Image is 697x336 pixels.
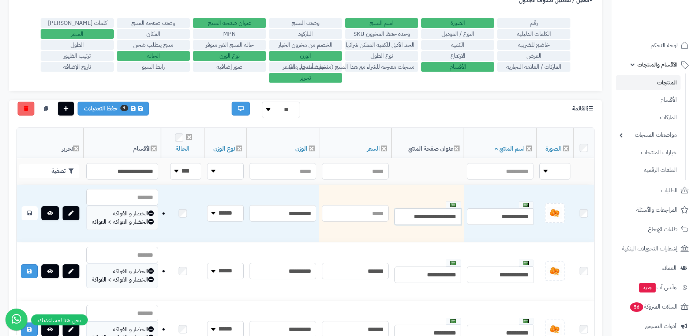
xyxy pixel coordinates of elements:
h3: القائمة [572,105,595,112]
a: مواصفات المنتجات [616,127,681,143]
div: الخضار و الفواكه [90,325,154,334]
label: كلمات [PERSON_NAME] [41,18,114,28]
img: العربية [523,203,529,207]
span: المراجعات والأسئلة [636,205,678,215]
label: الماركات / العلامة التجارية [497,62,570,72]
label: الارتفاع [421,51,494,61]
a: إشعارات التحويلات البنكية [616,240,693,257]
a: الماركات [616,110,681,125]
a: وآتس آبجديد [616,279,693,296]
img: العربية [523,261,529,265]
span: الطلبات [661,185,678,196]
a: السلات المتروكة56 [616,298,693,316]
a: حفظ التعديلات [78,102,149,116]
span: العملاء [662,263,677,273]
a: طلبات الإرجاع [616,220,693,238]
span: 1 [120,105,128,111]
label: خاضع للضريبة [497,40,570,50]
label: اسم المنتج [345,18,418,28]
label: العرض [497,51,570,61]
a: الأقسام [616,92,681,108]
span: إشعارات التحويلات البنكية [622,243,678,254]
div: الخضار و الفواكه [90,209,154,218]
img: العربية [450,203,456,207]
a: نوع الوزن [213,144,235,153]
th: عنوان صفحة المنتج [391,128,464,158]
label: صور إضافية [193,62,266,72]
label: منتجات مقترحة للشراء مع هذا المنتج (منتجات تُشترى معًا) [345,62,418,72]
a: الطلبات [616,182,693,199]
th: تحرير [17,128,83,158]
label: الباركود [269,29,342,39]
label: عنوان صفحة المنتج [193,18,266,28]
th: الأقسام [83,128,161,158]
label: وصف صفحة المنتج [117,18,190,28]
a: خيارات المنتجات [616,145,681,161]
label: حالة المنتج الغير متوفر [193,40,266,50]
label: نوع الطول [345,51,418,61]
label: رابط السيو [117,62,190,72]
label: ترتيب الظهور [41,51,114,61]
a: أدوات التسويق [616,317,693,335]
label: وحده حفظ المخزون SKU [345,29,418,39]
label: السعر [41,29,114,39]
label: الحالة [117,51,190,61]
span: لوحة التحكم [651,40,678,50]
label: منتج يتطلب شحن [117,40,190,50]
span: 56 [630,302,643,312]
div: الخضار و الفواكه [90,267,154,276]
label: تحرير [269,73,342,83]
span: جديد [639,283,656,292]
label: وصف المنتج [269,18,342,28]
a: الوزن [295,144,307,153]
label: المكان [117,29,190,39]
a: الحالة [176,144,190,153]
a: الملفات الرقمية [616,162,681,178]
a: الصورة [546,144,562,153]
label: الأقسام [421,62,494,72]
label: تاريخ الإضافة [41,62,114,72]
label: الحد الأدنى للكمية الممكن شرائها [345,40,418,50]
span: الأقسام والمنتجات [637,60,678,70]
img: العربية [450,261,456,265]
label: النوع / الموديل [421,29,494,39]
label: نوع الوزن [193,51,266,61]
label: الخصم من مخزون الخيار [269,40,342,50]
div: الخضار و الفواكه > الفواكة [90,276,154,284]
img: العربية [523,319,529,323]
a: المراجعات والأسئلة [616,201,693,219]
label: الوزن [269,51,342,61]
label: الكلمات الدليلية [497,29,570,39]
label: الكمية [421,40,494,50]
a: المنتجات [616,75,681,90]
span: طلبات الإرجاع [648,224,678,234]
a: اسم المنتج [495,144,525,153]
label: رقم [497,18,570,28]
label: الطول [41,40,114,50]
label: MPN [193,29,266,39]
button: تصفية [19,164,79,178]
a: لوحة التحكم [616,37,693,54]
img: العربية [450,319,456,323]
div: الخضار و الفواكه > الفواكة [90,218,154,226]
a: العملاء [616,259,693,277]
span: أدوات التسويق [645,321,677,331]
label: الصورة [421,18,494,28]
label: تخفيضات على السعر [269,62,342,72]
span: السلات المتروكة [629,302,678,312]
a: السعر [367,144,380,153]
span: وآتس آب [638,282,677,292]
